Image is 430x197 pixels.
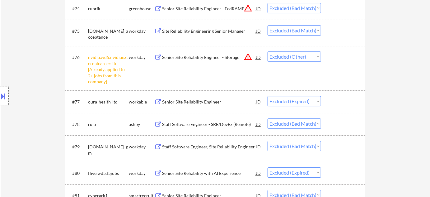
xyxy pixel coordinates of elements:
div: JD [255,118,262,130]
button: warning_amber [244,52,252,61]
div: #75 [72,28,83,34]
div: rubrik [88,6,129,12]
div: ffive.wd5.f5jobs [88,170,129,176]
div: Staff Software Engineer, Site Reliability Engineer [162,144,256,150]
div: greenhouse [129,6,154,12]
div: JD [255,167,262,179]
div: workday [129,170,154,176]
div: JD [255,3,262,14]
div: JD [255,25,262,36]
div: Senior Site Reliability with AI Experience [162,170,256,176]
div: Site Reliability Engineering Senior Manager [162,28,256,34]
div: JD [255,141,262,152]
div: Senior Site Reliability Engineer [162,99,256,105]
div: workday [129,28,154,34]
div: JD [255,51,262,63]
div: Senior Site Reliability Engineer - Storage [162,54,256,60]
div: workday [129,144,154,150]
div: Staff Software Engineer - SRE/DevEx (Remote) [162,121,256,127]
div: Senior Site Reliability Engineer - FedRAMP [162,6,256,12]
div: #80 [72,170,83,176]
div: workday [129,54,154,60]
button: warning_amber [244,4,252,12]
div: workable [129,99,154,105]
div: JD [255,96,262,107]
div: ashby [129,121,154,127]
div: #74 [72,6,83,12]
div: [DOMAIN_NAME]_acceptance [88,28,129,40]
